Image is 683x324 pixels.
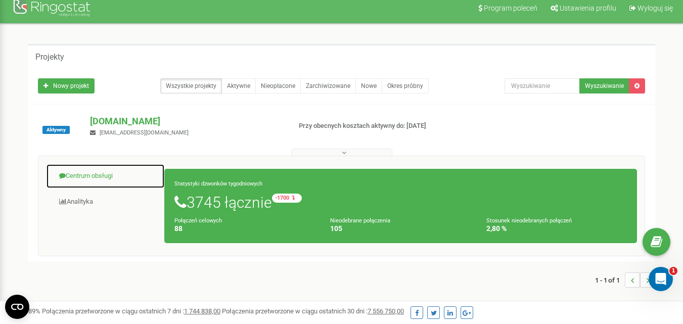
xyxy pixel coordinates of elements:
span: 1 - 1 of 1 [595,272,625,288]
h1: 3745 łącznie [174,194,627,211]
h5: Projekty [35,53,64,62]
p: [DOMAIN_NAME] [90,115,282,128]
u: 7 556 750,00 [368,307,404,315]
a: Zarchiwizowane [300,78,356,94]
a: Analityka [46,190,165,214]
button: Wyszukiwanie [579,78,629,94]
span: Połączenia przetworzone w ciągu ostatnich 7 dni : [42,307,220,315]
small: Połączeń celowych [174,217,222,224]
span: 1 [669,267,677,275]
span: [EMAIL_ADDRESS][DOMAIN_NAME] [100,129,189,136]
nav: ... [595,262,655,298]
small: -1700 [272,194,302,203]
h4: 88 [174,225,315,233]
small: Statystyki dzwonków tygodniowych [174,180,262,187]
a: Aktywne [221,78,256,94]
span: Połączenia przetworzone w ciągu ostatnich 30 dni : [222,307,404,315]
a: Nowy projekt [38,78,95,94]
p: Przy obecnych kosztach aktywny do: [DATE] [299,121,439,131]
iframe: Intercom live chat [649,267,673,291]
span: Wyloguj się [638,4,673,12]
a: Okres próbny [382,78,429,94]
input: Wyszukiwanie [505,78,580,94]
h4: 2,80 % [486,225,627,233]
a: Nieopłacone [255,78,301,94]
u: 1 744 838,00 [184,307,220,315]
span: Program poleceń [484,4,537,12]
h4: 105 [330,225,471,233]
small: Nieodebrane połączenia [330,217,390,224]
a: Centrum obsługi [46,164,165,189]
span: Ustawienia profilu [560,4,616,12]
a: Nowe [355,78,382,94]
button: Open CMP widget [5,295,29,319]
span: Aktywny [42,126,70,134]
a: Wszystkie projekty [160,78,222,94]
small: Stosunek nieodebranych połączeń [486,217,572,224]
